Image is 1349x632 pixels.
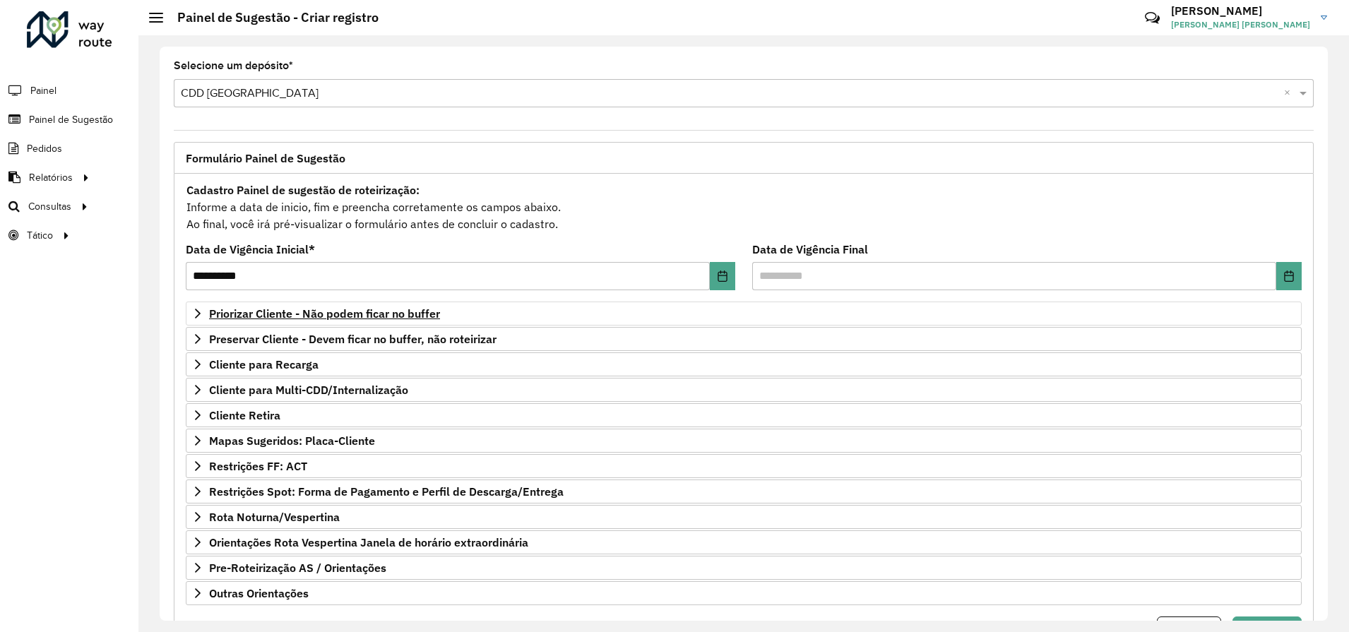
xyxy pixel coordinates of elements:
a: Preservar Cliente - Devem ficar no buffer, não roteirizar [186,327,1302,351]
span: Consultas [28,199,71,214]
a: Priorizar Cliente - Não podem ficar no buffer [186,302,1302,326]
label: Data de Vigência Final [752,241,868,258]
span: Tático [27,228,53,243]
a: Restrições FF: ACT [186,454,1302,478]
a: Restrições Spot: Forma de Pagamento e Perfil de Descarga/Entrega [186,479,1302,503]
button: Choose Date [710,262,735,290]
a: Outras Orientações [186,581,1302,605]
span: Painel de Sugestão [29,112,113,127]
span: Relatórios [29,170,73,185]
div: Informe a data de inicio, fim e preencha corretamente os campos abaixo. Ao final, você irá pré-vi... [186,181,1302,233]
span: [PERSON_NAME] [PERSON_NAME] [1171,18,1310,31]
a: Rota Noturna/Vespertina [186,505,1302,529]
span: Outras Orientações [209,588,309,599]
a: Mapas Sugeridos: Placa-Cliente [186,429,1302,453]
a: Contato Rápido [1137,3,1167,33]
span: Cliente Retira [209,410,280,421]
span: Pedidos [27,141,62,156]
span: Mapas Sugeridos: Placa-Cliente [209,435,375,446]
span: Formulário Painel de Sugestão [186,153,345,164]
button: Choose Date [1276,262,1302,290]
span: Preservar Cliente - Devem ficar no buffer, não roteirizar [209,333,497,345]
span: Pre-Roteirização AS / Orientações [209,562,386,573]
h2: Painel de Sugestão - Criar registro [163,10,379,25]
span: Restrições FF: ACT [209,460,307,472]
h3: [PERSON_NAME] [1171,4,1310,18]
label: Data de Vigência Inicial [186,241,315,258]
strong: Cadastro Painel de sugestão de roteirização: [186,183,420,197]
span: Painel [30,83,57,98]
a: Cliente para Multi-CDD/Internalização [186,378,1302,402]
span: Cliente para Recarga [209,359,319,370]
a: Orientações Rota Vespertina Janela de horário extraordinária [186,530,1302,554]
a: Cliente para Recarga [186,352,1302,376]
a: Pre-Roteirização AS / Orientações [186,556,1302,580]
span: Rota Noturna/Vespertina [209,511,340,523]
a: Cliente Retira [186,403,1302,427]
span: Restrições Spot: Forma de Pagamento e Perfil de Descarga/Entrega [209,486,564,497]
span: Orientações Rota Vespertina Janela de horário extraordinária [209,537,528,548]
span: Priorizar Cliente - Não podem ficar no buffer [209,308,440,319]
span: Cliente para Multi-CDD/Internalização [209,384,408,395]
label: Selecione um depósito [174,57,293,74]
span: Clear all [1284,85,1296,102]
